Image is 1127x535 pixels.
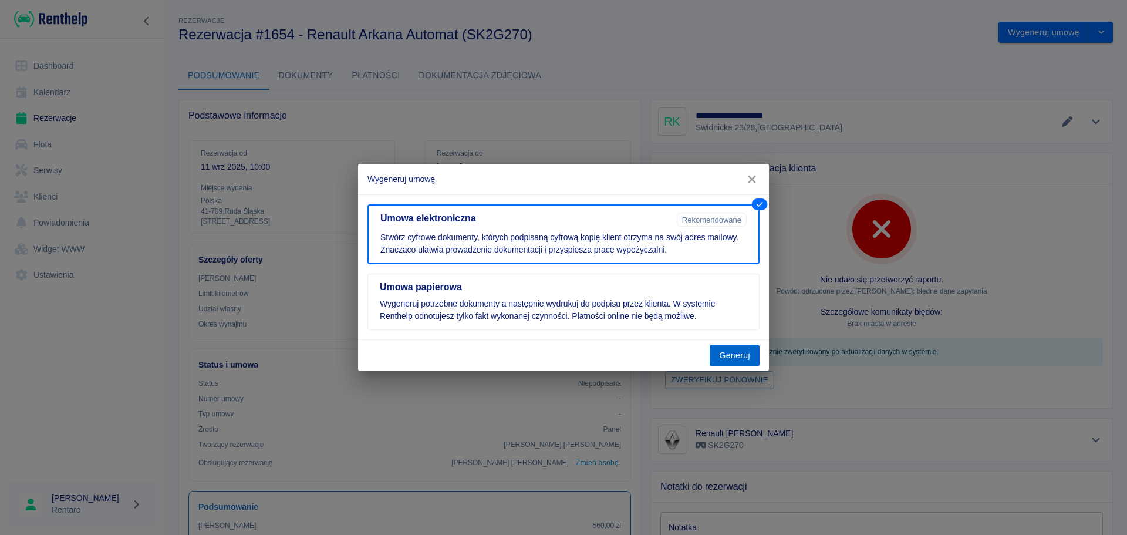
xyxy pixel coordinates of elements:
p: Wygeneruj potrzebne dokumenty a następnie wydrukuj do podpisu przez klienta. W systemie Renthelp ... [380,298,747,322]
button: Generuj [710,345,760,366]
h5: Umowa elektroniczna [380,213,672,224]
h5: Umowa papierowa [380,281,747,293]
button: Umowa elektronicznaRekomendowaneStwórz cyfrowe dokumenty, których podpisaną cyfrową kopię klient ... [367,204,760,264]
h2: Wygeneruj umowę [358,164,769,194]
button: Umowa papierowaWygeneruj potrzebne dokumenty a następnie wydrukuj do podpisu przez klienta. W sys... [367,274,760,330]
p: Stwórz cyfrowe dokumenty, których podpisaną cyfrową kopię klient otrzyma na swój adres mailowy. Z... [380,231,747,256]
span: Rekomendowane [677,216,746,224]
